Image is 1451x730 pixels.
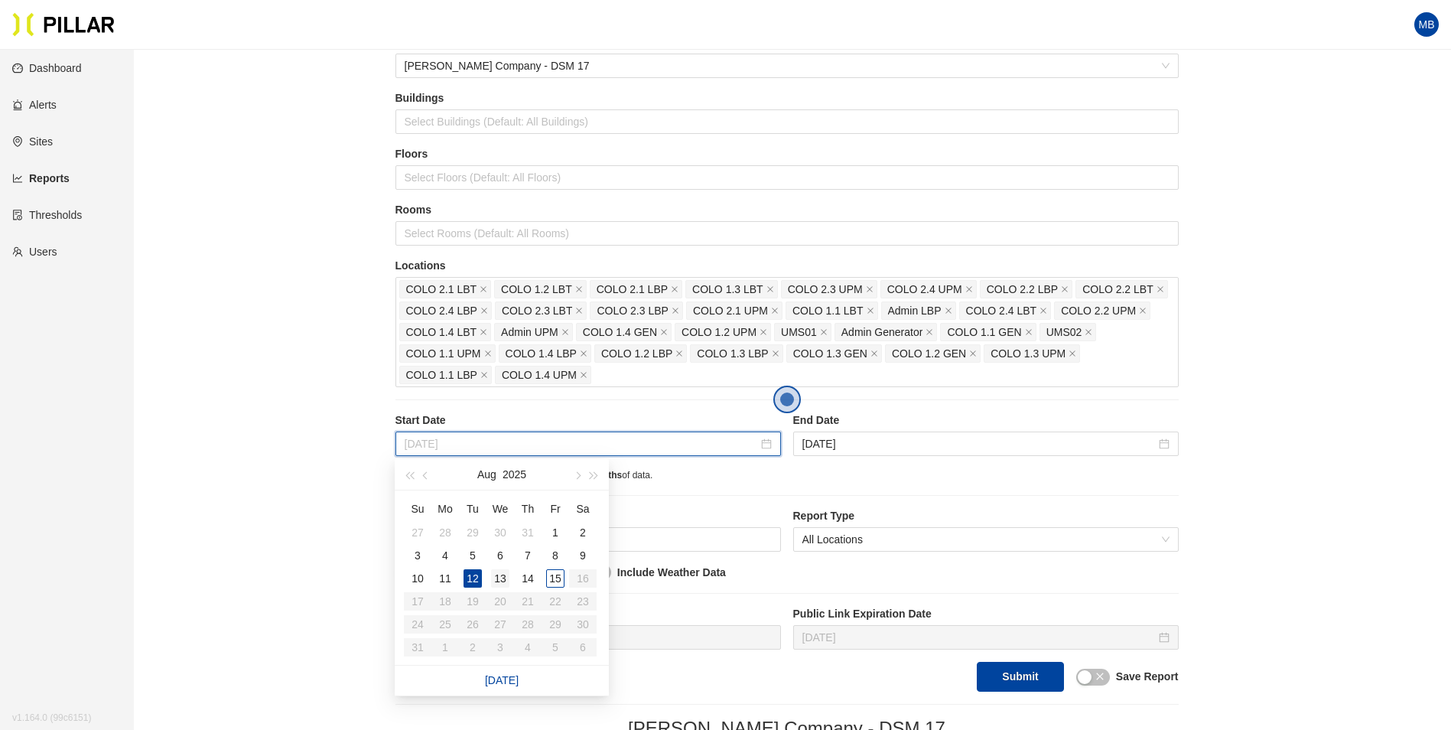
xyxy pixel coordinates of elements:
span: close [866,285,874,295]
button: Submit [977,662,1063,692]
span: close [772,350,779,359]
span: COLO 1.3 LBT [692,281,763,298]
td: 2025-08-01 [542,521,569,544]
span: close [480,285,487,295]
td: 2025-08-12 [459,567,486,590]
span: COLO 1.1 GEN [947,324,1021,341]
img: Pillar Technologies [12,12,115,37]
span: close [484,350,492,359]
div: 5 [464,546,482,565]
span: close [771,307,779,316]
span: COLO 2.2 LBP [987,281,1058,298]
span: close [580,350,587,359]
div: 28 [436,523,454,542]
span: close [1061,285,1069,295]
td: 2025-08-14 [514,567,542,590]
span: COLO 2.4 UPM [887,281,962,298]
span: COLO 1.1 LBP [406,367,477,383]
td: 2025-08-09 [569,544,597,567]
span: All Locations [802,528,1170,551]
span: COLO 2.1 UPM [693,302,768,319]
button: 2025 [503,459,526,490]
span: close [867,307,874,316]
span: close [965,285,973,295]
span: MB [1419,12,1435,37]
td: 2025-08-05 [459,544,486,567]
span: close [480,307,488,316]
input: Aug 12, 2025 [405,435,758,452]
label: Public Link Expiration Date [793,606,1179,622]
label: Include Weather Data [617,565,726,581]
th: Fr [542,497,569,521]
span: close [870,350,878,359]
span: COLO 1.3 UPM [991,345,1065,362]
span: close [672,307,679,316]
a: environmentSites [12,135,53,148]
td: 2025-08-06 [486,544,514,567]
div: Note: Reports can contain a maximum of of data. [395,468,1179,483]
span: close [480,371,488,380]
span: close [766,285,774,295]
span: COLO 2.4 LBP [406,302,477,319]
th: Su [404,497,431,521]
div: 30 [491,523,509,542]
div: 3 [408,546,427,565]
div: 11 [436,569,454,588]
div: 27 [408,523,427,542]
input: Aug 14, 2025 [802,435,1156,452]
span: close [671,285,678,295]
th: Sa [569,497,597,521]
span: COLO 1.4 LBT [406,324,477,341]
span: close [1139,307,1147,316]
span: COLO 2.3 LBT [502,302,573,319]
span: close [675,350,683,359]
span: COLO 1.2 UPM [682,324,756,341]
span: close [1085,328,1092,337]
div: 1 [546,523,564,542]
span: close [1069,350,1076,359]
span: close [820,328,828,337]
div: 6 [491,546,509,565]
td: 2025-08-13 [486,567,514,590]
span: close [1095,672,1105,681]
input: Aug 28, 2025 [802,629,1156,646]
td: 2025-08-11 [431,567,459,590]
div: 14 [519,569,537,588]
span: COLO 2.1 LBP [597,281,668,298]
a: dashboardDashboard [12,62,82,74]
span: COLO 2.2 LBT [1082,281,1153,298]
a: alertAlerts [12,99,57,111]
span: Weitz Company - DSM 17 [405,54,1170,77]
div: 9 [574,546,592,565]
span: Admin LBP [888,302,942,319]
span: close [760,328,767,337]
span: close [1039,307,1047,316]
span: Admin UPM [501,324,558,341]
span: COLO 1.3 GEN [793,345,867,362]
label: Rooms [395,202,1179,218]
span: close [575,307,583,316]
div: 2 [574,523,592,542]
span: close [580,371,587,380]
div: 29 [464,523,482,542]
td: 2025-08-10 [404,567,431,590]
td: 2025-07-29 [459,521,486,544]
span: close [480,328,487,337]
span: close [969,350,977,359]
label: Report Type [793,508,1179,524]
span: Admin Generator [841,324,923,341]
td: 2025-08-02 [569,521,597,544]
span: COLO 1.4 LBP [506,345,577,362]
span: COLO 2.2 UPM [1061,302,1136,319]
label: Buildings [395,90,1179,106]
td: 2025-08-04 [431,544,459,567]
a: teamUsers [12,246,57,258]
div: 10 [408,569,427,588]
button: Aug [477,459,496,490]
div: 4 [436,546,454,565]
span: COLO 1.3 LBP [697,345,768,362]
span: COLO 1.4 GEN [583,324,657,341]
span: close [575,285,583,295]
td: 2025-08-15 [542,567,569,590]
